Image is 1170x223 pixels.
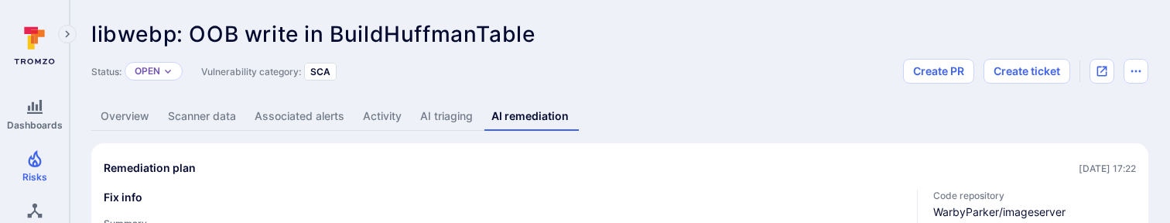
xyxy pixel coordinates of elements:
[62,28,73,41] i: Expand navigation menu
[304,63,337,81] div: SCA
[984,59,1070,84] button: Create ticket
[1079,163,1136,174] span: Only visible to Tromzo users
[933,204,1136,220] span: WarbyParker/imageserver
[91,66,121,77] span: Status:
[104,160,196,176] h2: Remediation plan
[91,21,535,47] span: libwebp: OOB write in BuildHuffmanTable
[7,119,63,131] span: Dashboards
[159,102,245,131] a: Scanner data
[411,102,482,131] a: AI triaging
[903,59,974,84] button: Create PR
[135,65,160,77] button: Open
[91,102,1148,131] div: Vulnerability tabs
[1090,59,1114,84] div: Open original issue
[354,102,411,131] a: Activity
[245,102,354,131] a: Associated alerts
[58,25,77,43] button: Expand navigation menu
[482,102,578,131] a: AI remediation
[22,171,47,183] span: Risks
[933,190,1136,201] span: Code repository
[104,190,905,205] h3: Fix info
[91,102,159,131] a: Overview
[201,66,301,77] span: Vulnerability category:
[163,67,173,76] button: Expand dropdown
[1124,59,1148,84] button: Options menu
